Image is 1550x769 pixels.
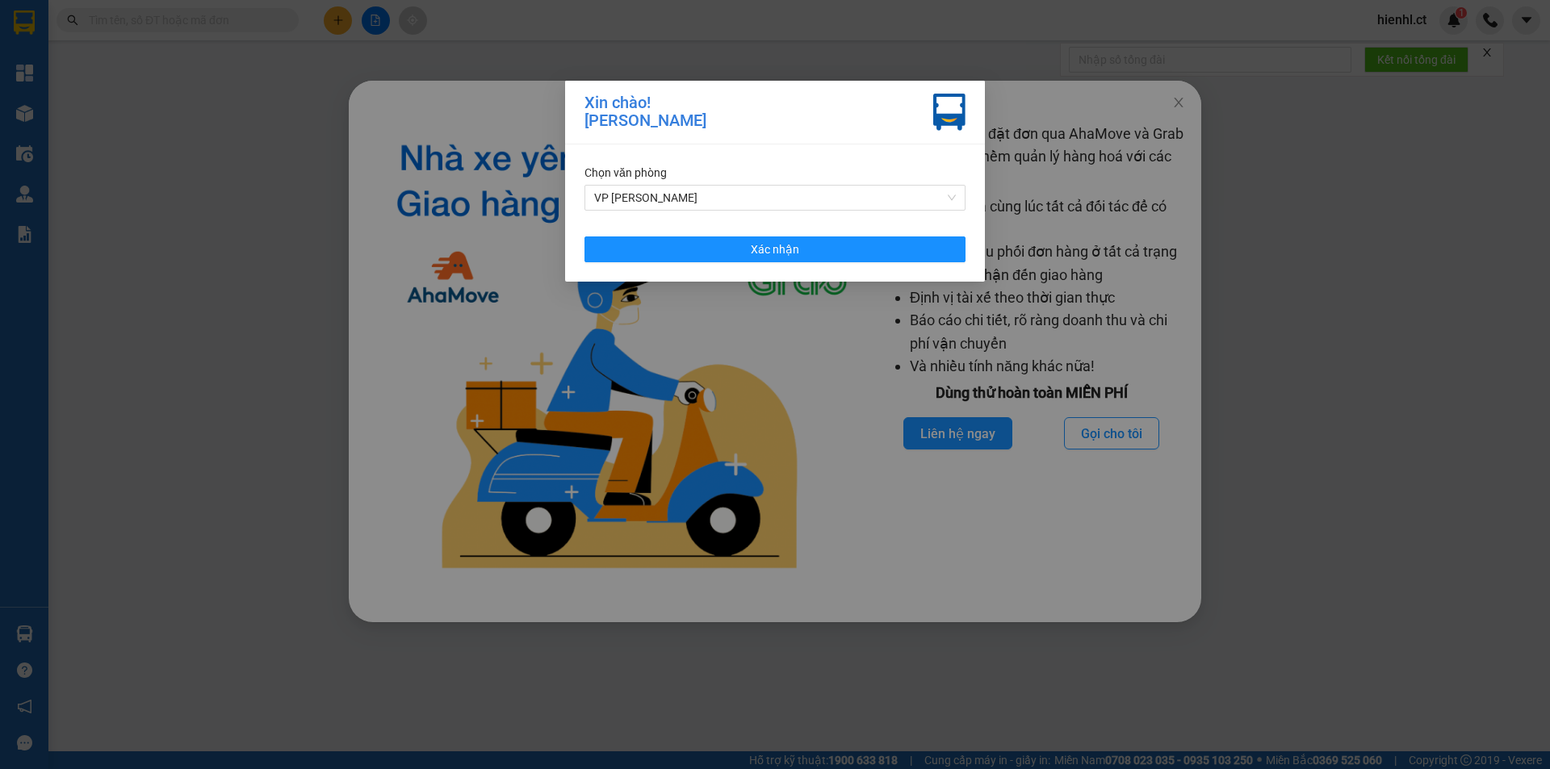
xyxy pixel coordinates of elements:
div: Chọn văn phòng [584,164,966,182]
div: Xin chào! [PERSON_NAME] [584,94,706,131]
span: Xác nhận [751,240,799,258]
span: VP Hồng Lĩnh [594,186,956,210]
img: vxr-icon [933,94,966,131]
button: Xác nhận [584,236,966,262]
